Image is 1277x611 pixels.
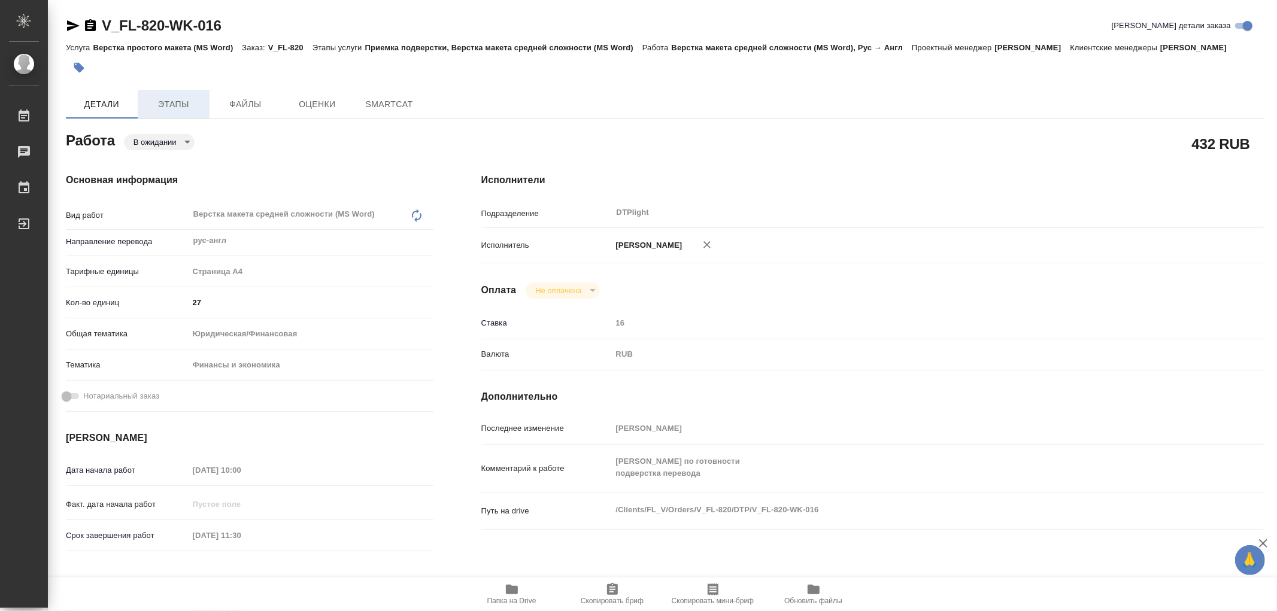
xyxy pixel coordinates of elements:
[66,498,189,510] p: Факт. дата начала работ
[612,500,1199,520] textarea: /Clients/FL_V/Orders/V_FL-820/DTP/V_FL-820-WK-016
[66,129,115,150] h2: Работа
[189,294,433,311] input: ✎ Введи что-нибудь
[66,576,189,588] p: Факт. срок заверш. работ
[481,422,612,434] p: Последнее изменение
[365,43,642,52] p: Приемка подверстки, Верстка макета средней сложности (MS Word)
[102,17,222,34] a: V_FL-820-WK-016
[66,236,189,248] p: Направление перевода
[66,297,189,309] p: Кол-во единиц
[487,597,536,605] span: Папка на Drive
[189,461,293,479] input: Пустое поле
[672,43,912,52] p: Верстка макета средней сложности (MS Word), Рус → Англ
[189,324,433,344] div: Юридическая/Финансовая
[481,505,612,517] p: Путь на drive
[663,577,763,611] button: Скопировать мини-бриф
[66,530,189,542] p: Срок завершения работ
[1240,548,1260,573] span: 🙏
[612,420,1199,437] input: Пустое поле
[66,19,80,33] button: Скопировать ссылку для ЯМессенджера
[694,232,720,258] button: Удалить исполнителя
[289,97,346,112] span: Оценки
[189,355,433,375] div: Финансы и экономика
[581,597,644,605] span: Скопировать бриф
[481,317,612,329] p: Ставка
[481,463,612,475] p: Комментарий к работе
[66,328,189,340] p: Общая тематика
[66,54,92,81] button: Добавить тэг
[481,390,1264,404] h4: Дополнительно
[481,239,612,251] p: Исполнитель
[66,209,189,221] p: Вид работ
[66,43,93,52] p: Услуга
[130,137,180,147] button: В ожидании
[189,527,293,544] input: Пустое поле
[784,597,842,605] span: Обновить файлы
[481,283,517,297] h4: Оплата
[66,173,433,187] h4: Основная информация
[360,97,418,112] span: SmartCat
[242,43,268,52] p: Заказ:
[1070,43,1160,52] p: Клиентские менеджеры
[189,496,293,513] input: Пустое поле
[612,239,683,251] p: [PERSON_NAME]
[189,262,433,282] div: Страница А4
[995,43,1070,52] p: [PERSON_NAME]
[313,43,365,52] p: Этапы услуги
[66,266,189,278] p: Тарифные единицы
[612,314,1199,332] input: Пустое поле
[268,43,313,52] p: V_FL-820
[1112,20,1231,32] span: [PERSON_NAME] детали заказа
[912,43,994,52] p: Проектный менеджер
[83,390,159,402] span: Нотариальный заказ
[526,282,599,299] div: В ожидании
[1160,43,1236,52] p: [PERSON_NAME]
[189,573,293,590] input: Пустое поле
[612,344,1199,364] div: RUB
[217,97,274,112] span: Файлы
[462,577,562,611] button: Папка на Drive
[481,348,612,360] p: Валюта
[145,97,202,112] span: Этапы
[763,577,864,611] button: Обновить файлы
[672,597,754,605] span: Скопировать мини-бриф
[73,97,131,112] span: Детали
[66,359,189,371] p: Тематика
[562,577,663,611] button: Скопировать бриф
[124,134,195,150] div: В ожидании
[642,43,672,52] p: Работа
[66,431,433,445] h4: [PERSON_NAME]
[93,43,242,52] p: Верстка простого макета (MS Word)
[481,208,612,220] p: Подразделение
[1235,545,1265,575] button: 🙏
[612,451,1199,484] textarea: [PERSON_NAME] по готовности подверстка перевода
[66,464,189,476] p: Дата начала работ
[532,285,585,296] button: Не оплачена
[83,19,98,33] button: Скопировать ссылку
[1192,133,1250,154] h2: 432 RUB
[481,173,1264,187] h4: Исполнители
